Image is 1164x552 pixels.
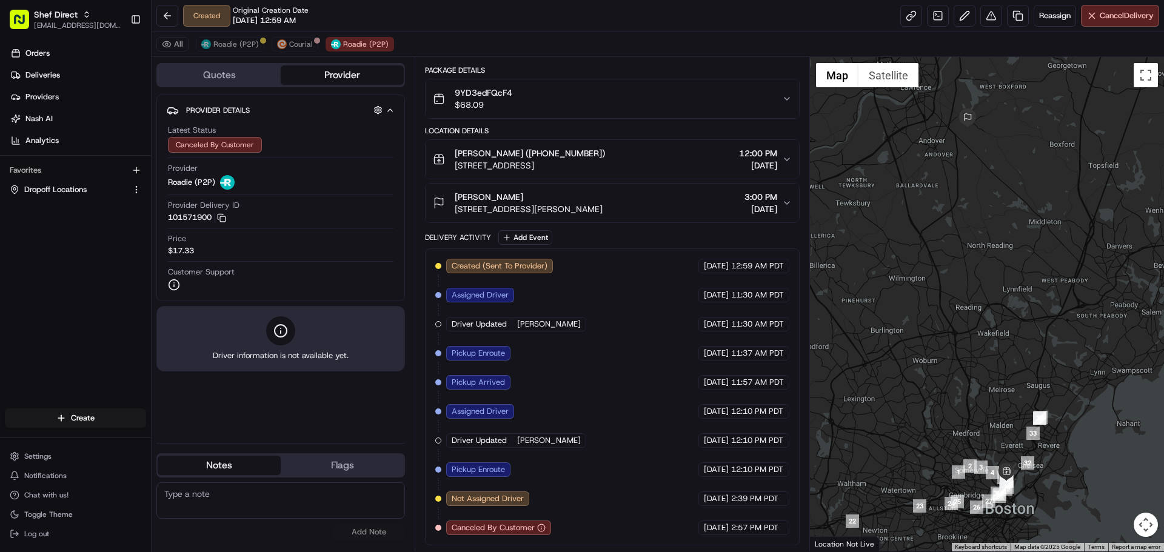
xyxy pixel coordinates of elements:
div: 23 [913,499,926,513]
span: Map data ©2025 Google [1014,544,1080,550]
span: 11:30 AM PDT [731,319,784,330]
span: Canceled By Customer [452,522,535,533]
a: Analytics [5,131,151,150]
span: Pickup Arrived [452,377,505,388]
span: [DATE] [704,406,729,417]
a: 📗Knowledge Base [7,233,98,255]
span: Provider Delivery ID [168,200,239,211]
div: 25 [951,495,964,508]
button: Log out [5,525,146,542]
div: 33 [1026,427,1040,440]
a: Terms [1088,544,1105,550]
span: Notifications [24,471,67,481]
span: 2:39 PM PDT [731,493,778,504]
button: Show satellite imagery [858,63,918,87]
button: Reassign [1034,5,1076,27]
span: [DATE] [704,377,729,388]
span: Driver information is not available yet. [213,350,349,361]
span: 12:10 PM PDT [731,435,783,446]
button: Add Event [498,230,552,245]
a: Deliveries [5,65,151,85]
span: [DATE] [94,188,119,198]
button: Shef Direct[EMAIL_ADDRESS][DOMAIN_NAME] [5,5,125,34]
div: 4 [986,466,999,479]
span: $17.33 [168,245,194,256]
img: 1736555255976-a54dd68f-1ca7-489b-9aae-adbdc363a1c4 [12,116,34,138]
button: Shef Direct [34,8,78,21]
div: Past conversations [12,158,78,167]
div: We're available if you need us! [55,128,167,138]
span: Analytics [25,135,59,146]
a: Nash AI [5,109,151,128]
a: Providers [5,87,151,107]
span: $68.09 [455,99,512,111]
span: [PERSON_NAME] ([PHONE_NUMBER]) [455,147,605,159]
span: Create [71,413,95,424]
span: Knowledge Base [24,238,93,250]
span: [DATE] 12:59 AM [233,15,296,26]
div: Location Details [425,126,799,136]
span: 11:57 AM PDT [731,377,784,388]
input: Clear [32,78,200,91]
span: Driver Updated [452,435,507,446]
div: 3 [974,461,988,474]
span: Pickup Enroute [452,464,505,475]
button: Flags [281,456,404,475]
button: Toggle fullscreen view [1134,63,1158,87]
span: 9YD3edFQcF4 [455,87,512,99]
span: Original Creation Date [233,5,309,15]
img: couriallogo.png [277,39,287,49]
button: Notes [158,456,281,475]
span: 11:37 AM PDT [731,348,784,359]
span: Roadie (P2P) [343,39,389,49]
img: roadie-logo-v2.jpg [331,39,341,49]
button: CancelDelivery [1081,5,1159,27]
span: Provider Details [186,105,250,115]
button: 101571900 [168,212,226,223]
img: 8571987876998_91fb9ceb93ad5c398215_72.jpg [25,116,47,138]
span: [DATE] [704,464,729,475]
span: Pickup Enroute [452,348,505,359]
div: 💻 [102,239,112,249]
button: Roadie (P2P) [326,37,394,52]
a: Dropoff Locations [10,184,127,195]
div: 36 [1034,411,1048,424]
button: Provider [281,65,404,85]
button: Start new chat [206,119,221,134]
div: 31 [999,482,1012,496]
button: 9YD3edFQcF4$68.09 [426,79,798,118]
span: [STREET_ADDRESS][PERSON_NAME] [455,203,603,215]
span: Driver Updated [452,319,507,330]
div: 24 [945,497,958,510]
span: 12:10 PM PDT [731,464,783,475]
span: • [87,188,92,198]
a: Orders [5,44,151,63]
div: 32 [1021,456,1034,470]
button: [PERSON_NAME][STREET_ADDRESS][PERSON_NAME]3:00 PM[DATE] [426,184,798,222]
span: Deliveries [25,70,60,81]
span: Chat with us! [24,490,69,500]
span: Not Assigned Driver [452,493,524,504]
a: 💻API Documentation [98,233,199,255]
div: Delivery Activity [425,233,491,242]
button: Courial [272,37,318,52]
button: Chat with us! [5,487,146,504]
span: Shef Support [38,188,85,198]
span: Reassign [1039,10,1071,21]
span: Settings [24,451,52,461]
div: 2 [963,459,977,473]
button: Show street map [816,63,858,87]
span: Latest Status [168,125,216,136]
span: Providers [25,91,59,102]
span: Courial [289,39,313,49]
a: Powered byPylon [85,267,147,277]
div: 22 [846,514,859,528]
span: [DATE] [704,319,729,330]
span: Customer Support [168,267,235,278]
span: Roadie (P2P) [213,39,259,49]
span: 2:57 PM PDT [731,522,778,533]
span: [DATE] [704,348,729,359]
span: [DATE] [704,261,729,271]
button: Keyboard shortcuts [955,543,1007,551]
